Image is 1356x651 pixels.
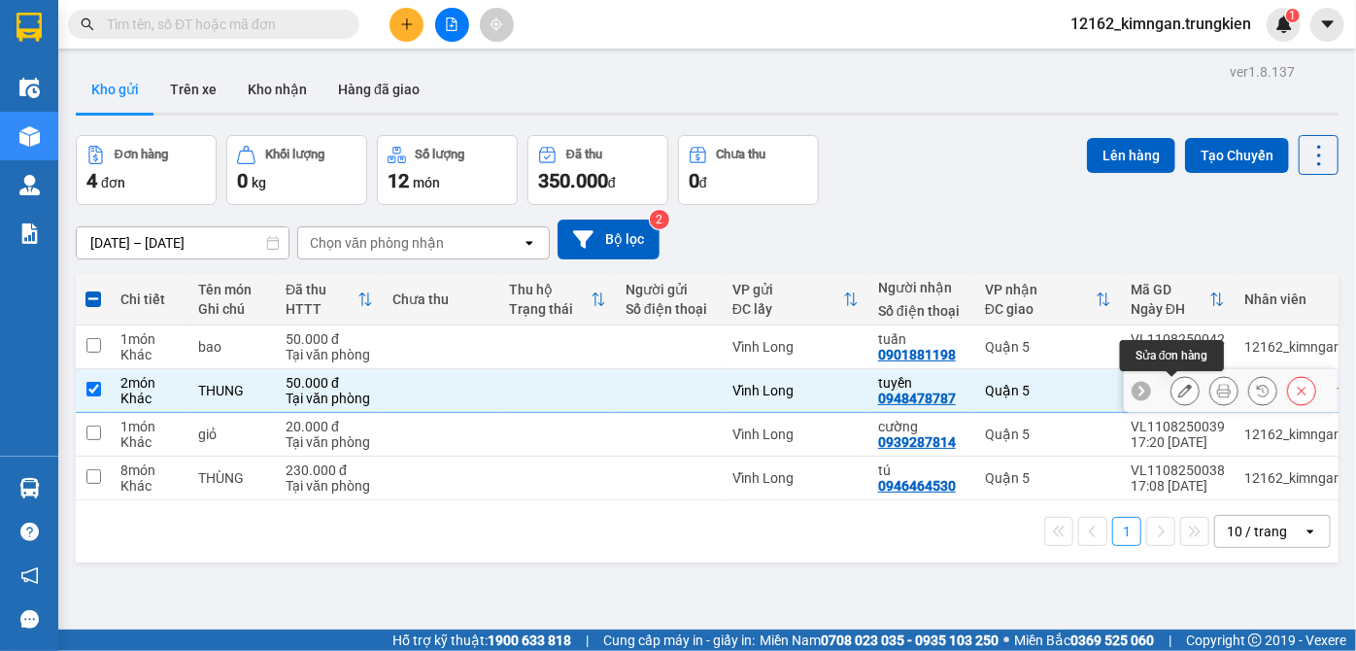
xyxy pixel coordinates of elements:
button: Kho nhận [232,66,322,113]
span: 350.000 [538,169,608,192]
button: Hàng đã giao [322,66,435,113]
div: THÙNG [198,470,266,486]
img: warehouse-icon [19,478,40,498]
span: 4 [86,169,97,192]
div: Khác [120,434,179,450]
span: search [81,17,94,31]
div: Khác [120,347,179,362]
span: đ [699,175,707,190]
div: Người nhận [878,280,966,295]
div: Quận 5 [985,339,1111,355]
div: Ghi chú [198,301,266,317]
th: Toggle SortBy [975,274,1121,325]
div: Khác [120,391,179,406]
div: Tên món [198,282,266,297]
button: Bộ lọc [558,220,660,259]
span: kg [252,175,266,190]
div: VL1108250039 [1131,419,1225,434]
div: 0901881198 [878,347,956,362]
div: Chưa thu [717,148,766,161]
div: ĐC lấy [732,301,843,317]
div: Đã thu [566,148,602,161]
button: Đơn hàng4đơn [76,135,217,205]
div: Vĩnh Long [732,383,859,398]
div: 50.000 đ [286,331,373,347]
div: Trạng thái [509,301,591,317]
div: Quận 5 [985,470,1111,486]
div: Sửa đơn hàng [1120,340,1224,371]
div: 230.000 đ [286,463,373,478]
strong: 0708 023 035 - 0935 103 250 [821,633,999,648]
button: Lên hàng [1087,138,1175,173]
div: 17:08 [DATE] [1131,478,1225,494]
div: Tại văn phòng [286,478,373,494]
button: Kho gửi [76,66,154,113]
strong: 1900 633 818 [488,633,571,648]
img: logo-vxr [17,13,42,42]
div: Chưa thu [392,291,490,307]
span: plus [400,17,414,31]
img: icon-new-feature [1275,16,1293,33]
button: plus [390,8,424,42]
div: Người gửi [626,282,713,297]
img: solution-icon [19,223,40,244]
div: 1 món [120,419,179,434]
span: đ [608,175,616,190]
div: Khác [120,478,179,494]
button: 1 [1112,517,1141,546]
svg: open [522,235,537,251]
div: Tại văn phòng [286,347,373,362]
div: Thu hộ [509,282,591,297]
span: ⚪️ [1003,636,1009,644]
span: 0 [689,169,699,192]
div: Số điện thoại [626,301,713,317]
img: warehouse-icon [19,78,40,98]
div: HTTT [286,301,357,317]
div: Đã thu [286,282,357,297]
div: Mã GD [1131,282,1209,297]
div: 50.000 đ [286,375,373,391]
div: VP nhận [985,282,1096,297]
span: 0 [237,169,248,192]
img: warehouse-icon [19,175,40,195]
th: Toggle SortBy [276,274,383,325]
span: message [20,610,39,629]
th: Toggle SortBy [1121,274,1235,325]
sup: 2 [650,210,669,229]
span: Miền Nam [760,630,999,651]
div: Quận 5 [985,383,1111,398]
div: cường [878,419,966,434]
div: Chi tiết [120,291,179,307]
div: 0946464530 [878,478,956,494]
span: question-circle [20,523,39,541]
img: warehouse-icon [19,126,40,147]
input: Select a date range. [77,227,288,258]
span: Hỗ trợ kỹ thuật: [392,630,571,651]
span: món [413,175,440,190]
button: file-add [435,8,469,42]
div: Tại văn phòng [286,391,373,406]
div: Tại văn phòng [286,434,373,450]
button: Chưa thu0đ [678,135,819,205]
span: | [586,630,589,651]
sup: 1 [1286,9,1300,22]
div: Khối lượng [265,148,324,161]
div: VP gửi [732,282,843,297]
div: 20.000 đ [286,419,373,434]
span: Cung cấp máy in - giấy in: [603,630,755,651]
span: caret-down [1319,16,1337,33]
span: Miền Bắc [1014,630,1154,651]
button: Số lượng12món [377,135,518,205]
div: tuấn [878,331,966,347]
span: 12 [388,169,409,192]
div: Vĩnh Long [732,470,859,486]
button: Khối lượng0kg [226,135,367,205]
button: Trên xe [154,66,232,113]
span: copyright [1248,634,1262,647]
div: Vĩnh Long [732,339,859,355]
input: Tìm tên, số ĐT hoặc mã đơn [107,14,336,35]
span: 12162_kimngan.trungkien [1055,12,1267,36]
div: 2 món [120,375,179,391]
div: Chọn văn phòng nhận [310,233,444,253]
div: tú [878,463,966,478]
